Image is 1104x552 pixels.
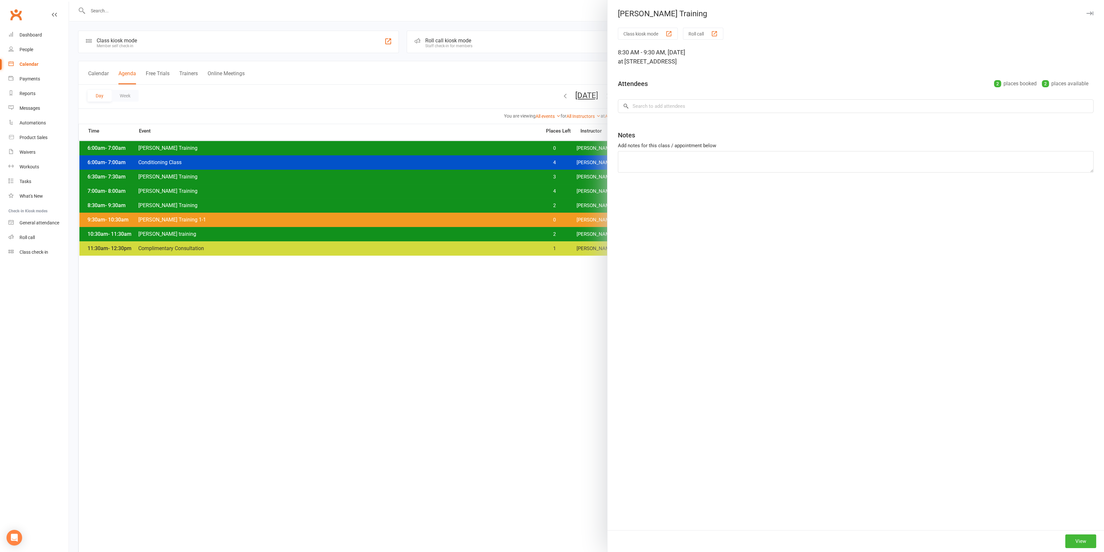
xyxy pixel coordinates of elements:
div: Product Sales [20,135,48,140]
div: Calendar [20,62,38,67]
div: General attendance [20,220,59,225]
div: Notes [618,131,635,140]
div: Dashboard [20,32,42,37]
a: Messages [8,101,69,116]
div: Waivers [20,149,35,155]
a: Class kiosk mode [8,245,69,260]
a: What's New [8,189,69,204]
a: Product Sales [8,130,69,145]
a: Roll call [8,230,69,245]
div: Open Intercom Messenger [7,530,22,545]
div: Add notes for this class / appointment below [618,142,1094,149]
a: Automations [8,116,69,130]
a: Waivers [8,145,69,160]
a: Calendar [8,57,69,72]
button: Class kiosk mode [618,28,678,40]
div: 2 [1042,80,1049,87]
div: Class check-in [20,249,48,255]
a: Tasks [8,174,69,189]
div: Roll call [20,235,35,240]
input: Search to add attendees [618,99,1094,113]
a: Workouts [8,160,69,174]
div: places booked [994,79,1037,88]
div: People [20,47,33,52]
div: [PERSON_NAME] Training [607,9,1104,18]
a: People [8,42,69,57]
div: Attendees [618,79,648,88]
a: General attendance kiosk mode [8,216,69,230]
a: Dashboard [8,28,69,42]
div: Workouts [20,164,39,169]
button: Roll call [683,28,723,40]
div: Automations [20,120,46,125]
div: What's New [20,193,43,199]
div: Messages [20,106,40,111]
a: Payments [8,72,69,86]
div: 2 [994,80,1001,87]
div: 8:30 AM - 9:30 AM, [DATE] [618,48,1094,66]
a: Clubworx [8,7,24,23]
div: places available [1042,79,1088,88]
div: Tasks [20,179,31,184]
span: at [STREET_ADDRESS] [618,58,677,65]
button: View [1065,534,1096,548]
div: Reports [20,91,35,96]
a: Reports [8,86,69,101]
div: Payments [20,76,40,81]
